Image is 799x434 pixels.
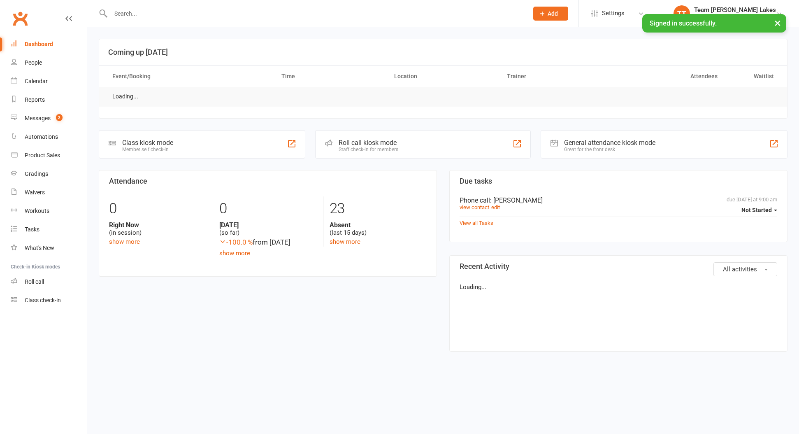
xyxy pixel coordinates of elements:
[602,4,625,23] span: Settings
[25,208,49,214] div: Workouts
[741,203,777,217] button: Not Started
[11,291,87,310] a: Class kiosk mode
[11,72,87,91] a: Calendar
[274,66,387,87] th: Time
[11,273,87,291] a: Roll call
[460,262,777,271] h3: Recent Activity
[25,59,42,66] div: People
[725,66,781,87] th: Waitlist
[109,238,140,245] a: show more
[11,165,87,183] a: Gradings
[330,238,360,245] a: show more
[11,183,87,202] a: Waivers
[25,133,58,140] div: Automations
[330,221,427,229] strong: Absent
[122,139,173,147] div: Class kiosk mode
[564,139,655,147] div: General attendance kiosk mode
[105,66,274,87] th: Event/Booking
[11,35,87,54] a: Dashboard
[11,220,87,239] a: Tasks
[25,152,60,159] div: Product Sales
[122,147,173,152] div: Member self check-in
[694,14,776,21] div: Team [PERSON_NAME] Lakes
[460,282,777,292] p: Loading...
[219,250,250,257] a: show more
[330,221,427,237] div: (last 15 days)
[339,139,398,147] div: Roll call kiosk mode
[770,14,785,32] button: ×
[11,128,87,146] a: Automations
[109,221,207,229] strong: Right Now
[219,237,316,248] div: from [DATE]
[109,196,207,221] div: 0
[11,146,87,165] a: Product Sales
[713,262,777,276] button: All activities
[694,6,776,14] div: Team [PERSON_NAME] Lakes
[674,5,690,22] div: TT
[10,8,30,29] a: Clubworx
[11,109,87,128] a: Messages 2
[460,220,493,226] a: View all Tasks
[56,114,63,121] span: 2
[460,204,489,210] a: view contact
[460,196,777,204] div: Phone call
[25,41,53,47] div: Dashboard
[25,78,48,84] div: Calendar
[25,115,51,121] div: Messages
[219,221,316,237] div: (so far)
[219,238,253,246] span: -100.0 %
[25,226,39,233] div: Tasks
[491,204,500,210] a: edit
[109,177,427,185] h3: Attendance
[25,297,61,303] div: Class check-in
[11,91,87,109] a: Reports
[499,66,612,87] th: Trainer
[11,54,87,72] a: People
[25,189,45,196] div: Waivers
[11,202,87,220] a: Workouts
[490,196,543,204] span: : [PERSON_NAME]
[105,87,146,106] td: Loading...
[25,96,45,103] div: Reports
[330,196,427,221] div: 23
[108,8,523,19] input: Search...
[108,48,778,56] h3: Coming up [DATE]
[219,221,316,229] strong: [DATE]
[723,266,757,273] span: All activities
[339,147,398,152] div: Staff check-in for members
[460,177,777,185] h3: Due tasks
[11,239,87,257] a: What's New
[109,221,207,237] div: (in session)
[533,7,568,21] button: Add
[219,196,316,221] div: 0
[25,170,48,177] div: Gradings
[612,66,725,87] th: Attendees
[650,19,717,27] span: Signed in successfully.
[564,147,655,152] div: Great for the front desk
[25,278,44,285] div: Roll call
[387,66,499,87] th: Location
[548,10,558,17] span: Add
[741,207,772,213] span: Not Started
[25,245,54,251] div: What's New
